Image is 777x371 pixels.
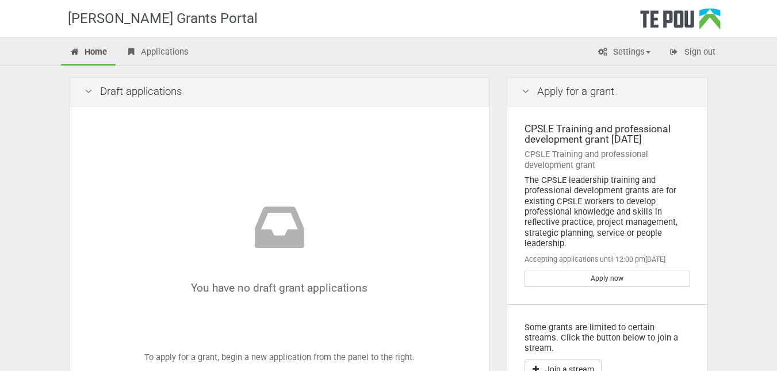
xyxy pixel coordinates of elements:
[119,198,440,294] div: You have no draft grant applications
[525,149,690,170] div: CPSLE Training and professional development grant
[117,40,197,66] a: Applications
[525,124,690,145] div: CPSLE Training and professional development grant [DATE]
[525,175,690,248] div: The CPSLE leadership training and professional development grants are for existing CPSLE workers ...
[589,40,659,66] a: Settings
[525,254,690,265] div: Accepting applications until 12:00 pm[DATE]
[660,40,724,66] a: Sign out
[507,78,707,106] div: Apply for a grant
[61,40,116,66] a: Home
[70,78,489,106] div: Draft applications
[525,270,690,287] a: Apply now
[525,322,690,354] p: Some grants are limited to certain streams. Click the button below to join a stream.
[640,8,721,37] div: Te Pou Logo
